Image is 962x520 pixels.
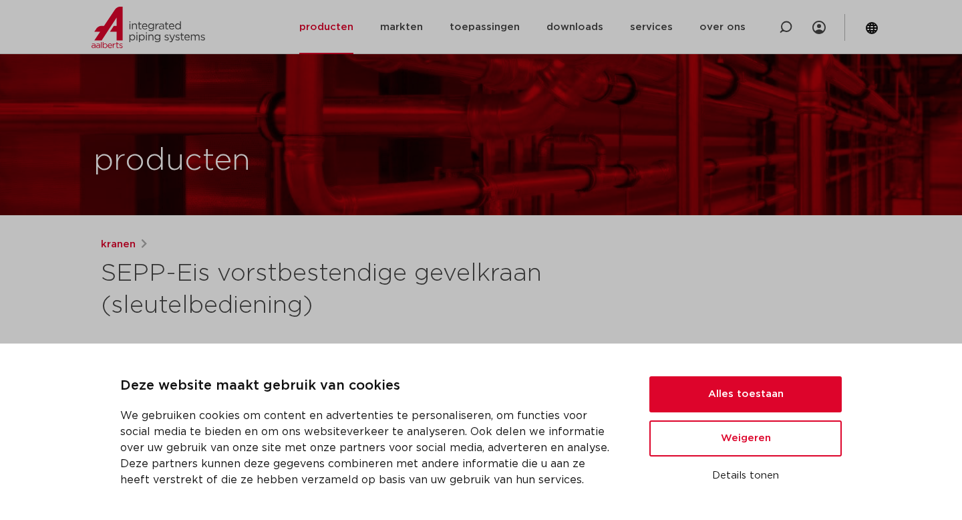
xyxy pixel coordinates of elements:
button: Details tonen [649,465,842,487]
a: kranen [101,237,136,253]
p: Deze website maakt gebruik van cookies [120,376,617,397]
button: Weigeren [649,420,842,457]
h1: producten [94,140,251,182]
button: Alles toestaan [649,376,842,412]
h1: SEPP-Eis vorstbestendige gevelkraan (sleutelbediening) [101,258,603,322]
p: We gebruiken cookies om content en advertenties te personaliseren, om functies voor social media ... [120,408,617,488]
